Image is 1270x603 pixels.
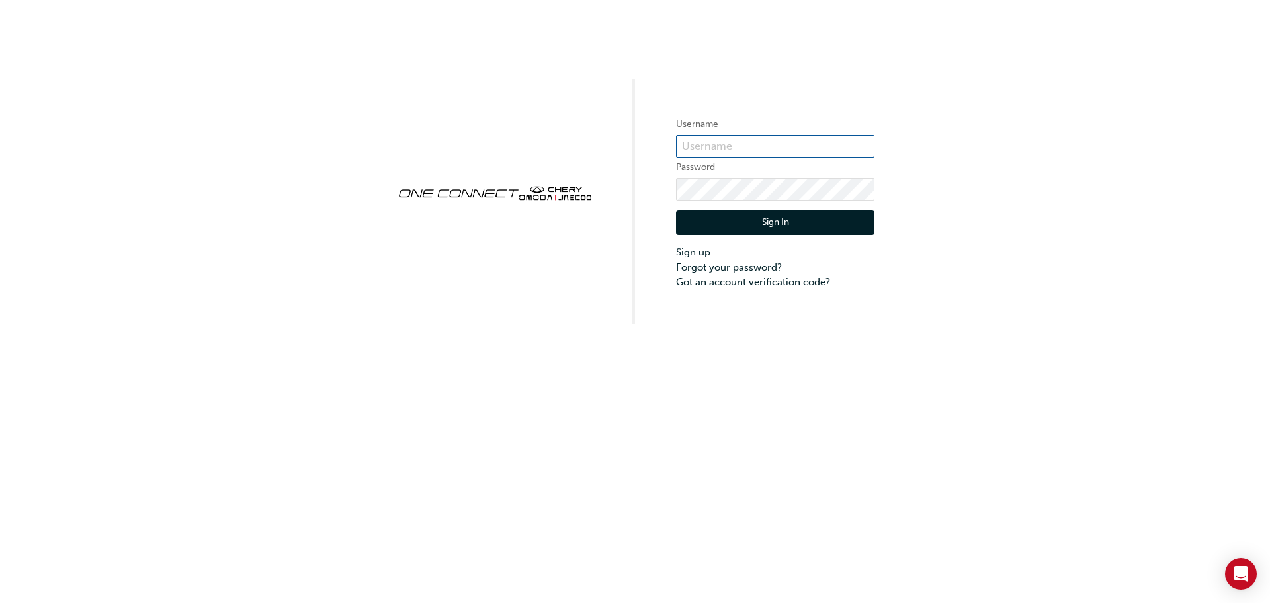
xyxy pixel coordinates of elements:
a: Sign up [676,245,874,260]
button: Sign In [676,210,874,236]
img: oneconnect [396,175,594,209]
a: Got an account verification code? [676,275,874,290]
label: Password [676,160,874,175]
input: Username [676,135,874,158]
label: Username [676,116,874,132]
a: Forgot your password? [676,260,874,275]
div: Open Intercom Messenger [1225,558,1257,590]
